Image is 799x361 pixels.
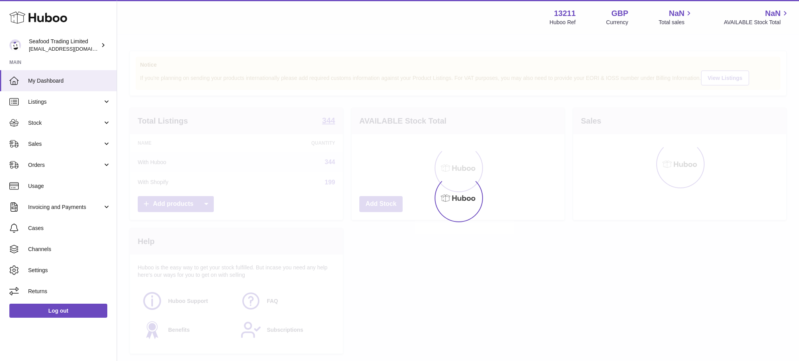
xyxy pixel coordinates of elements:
span: NaN [765,8,781,19]
strong: GBP [611,8,628,19]
span: Returns [28,288,111,295]
span: AVAILABLE Stock Total [724,19,790,26]
div: Seafood Trading Limited [29,38,99,53]
span: Orders [28,161,103,169]
span: Settings [28,267,111,274]
div: Huboo Ref [550,19,576,26]
span: Listings [28,98,103,106]
span: Sales [28,140,103,148]
span: My Dashboard [28,77,111,85]
div: Currency [606,19,629,26]
span: Cases [28,225,111,232]
a: Log out [9,304,107,318]
img: internalAdmin-13211@internal.huboo.com [9,39,21,51]
span: Stock [28,119,103,127]
a: NaN AVAILABLE Stock Total [724,8,790,26]
span: NaN [669,8,684,19]
span: Invoicing and Payments [28,204,103,211]
a: NaN Total sales [659,8,693,26]
span: Channels [28,246,111,253]
span: Usage [28,182,111,190]
span: [EMAIL_ADDRESS][DOMAIN_NAME] [29,46,115,52]
span: Total sales [659,19,693,26]
strong: 13211 [554,8,576,19]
